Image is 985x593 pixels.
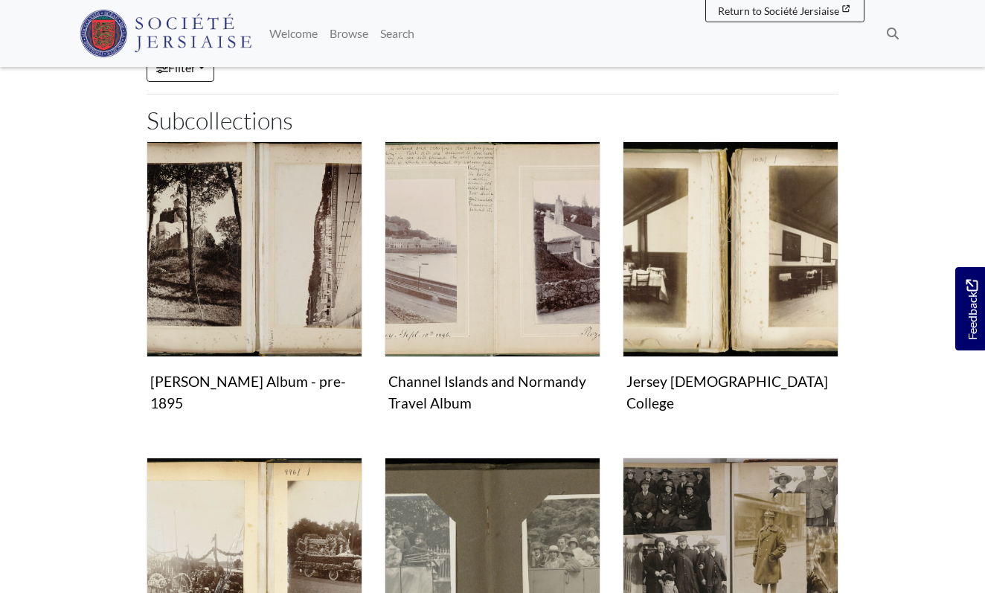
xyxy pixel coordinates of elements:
span: Return to Société Jersiaise [718,4,839,17]
div: Subcollection [612,141,850,440]
a: Filter [147,54,214,82]
span: Feedback [963,279,981,339]
h2: Subcollections [147,106,838,135]
a: Would you like to provide feedback? [955,267,985,350]
a: Jersey Ladies College Jersey [DEMOGRAPHIC_DATA] College [623,141,838,418]
img: Baudoux Album - pre-1895 [147,141,362,357]
a: Baudoux Album - pre-1895 [PERSON_NAME] Album - pre-1895 [147,141,362,418]
a: Welcome [263,19,324,48]
img: Société Jersiaise [80,10,251,57]
a: Channel Islands and Normandy Travel Album Channel Islands and Normandy Travel Album [385,141,600,418]
img: Channel Islands and Normandy Travel Album [385,141,600,357]
a: Browse [324,19,374,48]
a: Search [374,19,420,48]
img: Jersey Ladies College [623,141,838,357]
a: Société Jersiaise logo [80,6,251,61]
div: Subcollection [135,141,373,440]
div: Subcollection [373,141,612,440]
